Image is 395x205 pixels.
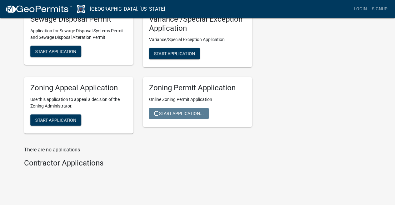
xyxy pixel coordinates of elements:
p: Use this application to appeal a decision of the Zoning Administrator. [30,96,127,109]
h5: Zoning Permit Application [149,83,246,92]
span: Start Application [154,51,195,56]
h4: Contractor Applications [24,159,252,168]
span: Start Application [35,49,76,54]
span: Start Application... [154,111,204,116]
button: Start Application [30,114,81,126]
a: Login [351,3,369,15]
wm-workflow-list-section: Contractor Applications [24,159,252,170]
img: Henry County, Iowa [77,5,85,13]
h5: Variance /Special Exception Application [149,15,246,33]
a: Signup [369,3,390,15]
p: Application for Sewage Disposal Systems Permit and Sewage Disposal Alteration Permit [30,28,127,41]
p: Variance/Special Exception Application [149,36,246,43]
button: Start Application [30,46,81,57]
h5: Zoning Appeal Application [30,83,127,92]
span: Start Application [35,118,76,123]
h5: Sewage Disposal Permit [30,15,127,24]
button: Start Application [149,48,200,59]
p: There are no applications [24,146,252,154]
p: Online Zoning Permit Application [149,96,246,103]
button: Start Application... [149,108,209,119]
a: [GEOGRAPHIC_DATA], [US_STATE] [90,4,165,14]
